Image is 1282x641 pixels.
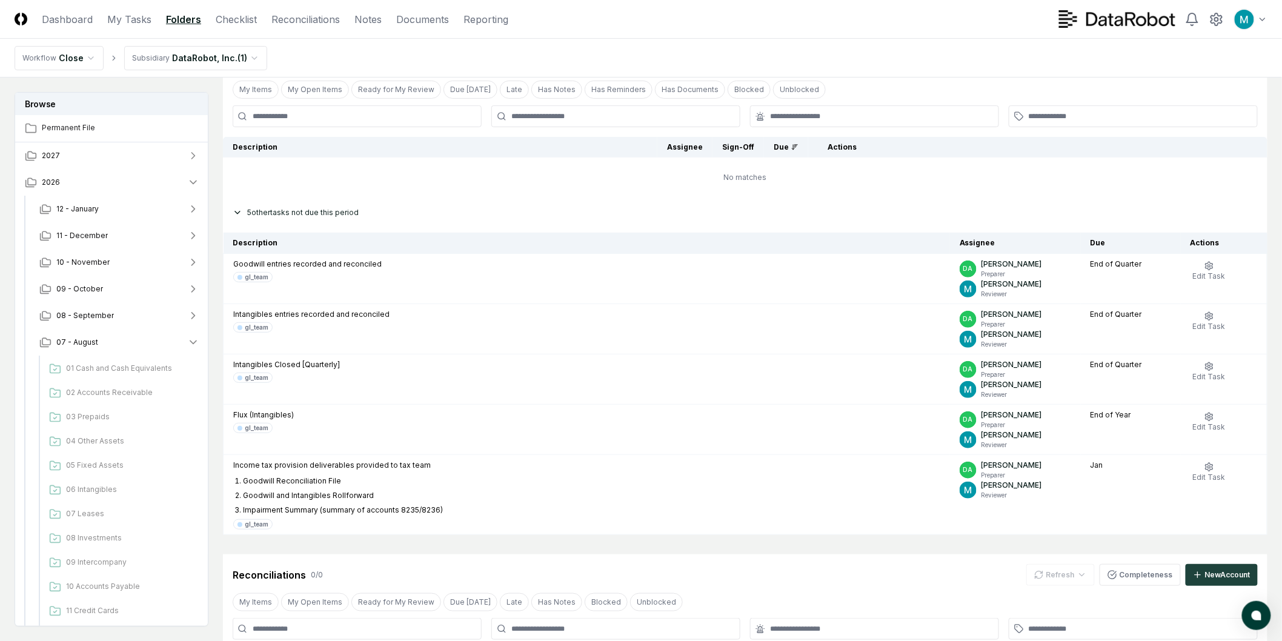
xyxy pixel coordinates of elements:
[981,329,1042,340] p: [PERSON_NAME]
[311,570,323,580] div: 0 / 0
[281,81,349,99] button: My Open Items
[42,177,60,188] span: 2026
[15,46,267,70] nav: breadcrumb
[66,363,194,374] span: 01 Cash and Cash Equivalents
[981,440,1042,450] p: Reviewer
[963,314,973,324] span: DA
[1191,359,1228,385] button: Edit Task
[443,593,497,611] button: Due Today
[66,411,194,422] span: 03 Prepaids
[1193,372,1226,381] span: Edit Task
[44,576,199,598] a: 10 Accounts Payable
[66,484,194,495] span: 06 Intangibles
[463,12,508,27] a: Reporting
[1242,601,1271,630] button: atlas-launcher
[396,12,449,27] a: Documents
[223,137,657,158] th: Description
[1193,422,1226,431] span: Edit Task
[243,505,940,516] li: Impairment Summary (summary of accounts 8235/8236)
[1186,564,1258,586] button: NewAccount
[500,81,529,99] button: Late
[1193,271,1226,281] span: Edit Task
[981,370,1042,379] p: Preparer
[981,480,1042,491] p: [PERSON_NAME]
[1081,405,1181,455] td: End of Year
[30,196,209,222] button: 12 - January
[15,169,209,196] button: 2026
[224,233,951,254] th: Description
[56,204,99,214] span: 12 - January
[630,593,683,611] button: Unblocked
[245,373,268,382] div: gl_team
[981,491,1042,500] p: Reviewer
[963,465,973,474] span: DA
[443,81,497,99] button: Due Today
[30,222,209,249] button: 11 - December
[30,276,209,302] button: 09 - October
[132,53,170,64] div: Subsidiary
[354,12,382,27] a: Notes
[233,309,940,320] p: Intangibles entries recorded and reconciled
[981,460,1042,471] p: [PERSON_NAME]
[233,81,279,99] button: My Items
[728,81,771,99] button: Blocked
[233,568,306,582] div: Reconciliations
[245,520,268,529] div: gl_team
[233,259,940,270] p: Goodwill entries recorded and reconciled
[66,436,194,447] span: 04 Other Assets
[56,257,110,268] span: 10 - November
[44,552,199,574] a: 09 Intercompany
[245,423,268,433] div: gl_team
[981,259,1042,270] p: [PERSON_NAME]
[500,593,529,611] button: Late
[66,387,194,398] span: 02 Accounts Receivable
[223,158,1267,198] td: No matches
[981,309,1042,320] p: [PERSON_NAME]
[42,12,93,27] a: Dashboard
[657,137,712,158] th: Assignee
[56,230,108,241] span: 11 - December
[712,137,764,158] th: Sign-Off
[1081,354,1181,405] td: End of Quarter
[245,323,268,332] div: gl_team
[981,290,1042,299] p: Reviewer
[981,320,1042,329] p: Preparer
[44,358,199,380] a: 01 Cash and Cash Equivalents
[981,279,1042,290] p: [PERSON_NAME]
[981,379,1042,390] p: [PERSON_NAME]
[981,410,1042,420] p: [PERSON_NAME]
[166,12,201,27] a: Folders
[960,281,977,297] img: ACg8ocIk6UVBSJ1Mh_wKybhGNOx8YD4zQOa2rDZHjRd5UfivBFfoWA=s96-c
[1081,254,1181,304] td: End of Quarter
[216,12,257,27] a: Checklist
[1191,460,1228,485] button: Edit Task
[1181,233,1267,254] th: Actions
[243,476,940,487] li: Goodwill Reconciliation File
[15,13,27,25] img: Logo
[1193,473,1226,482] span: Edit Task
[44,503,199,525] a: 07 Leases
[960,381,977,398] img: ACg8ocIk6UVBSJ1Mh_wKybhGNOx8YD4zQOa2rDZHjRd5UfivBFfoWA=s96-c
[66,605,194,616] span: 11 Credit Cards
[1100,564,1181,586] button: Completeness
[1191,410,1228,435] button: Edit Task
[30,329,209,356] button: 07 - August
[44,407,199,428] a: 03 Prepaids
[981,390,1042,399] p: Reviewer
[56,337,98,348] span: 07 - August
[233,593,279,611] button: My Items
[30,302,209,329] button: 08 - September
[963,365,973,374] span: DA
[30,249,209,276] button: 10 - November
[44,479,199,501] a: 06 Intangibles
[773,81,826,99] button: Unblocked
[1205,570,1250,580] div: New Account
[15,142,209,169] button: 2027
[233,359,940,370] p: Intangibles Closed [Quarterly]
[42,122,199,133] span: Permanent File
[981,359,1042,370] p: [PERSON_NAME]
[15,93,208,115] h3: Browse
[981,340,1042,349] p: Reviewer
[960,331,977,348] img: ACg8ocIk6UVBSJ1Mh_wKybhGNOx8YD4zQOa2rDZHjRd5UfivBFfoWA=s96-c
[981,270,1042,279] p: Preparer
